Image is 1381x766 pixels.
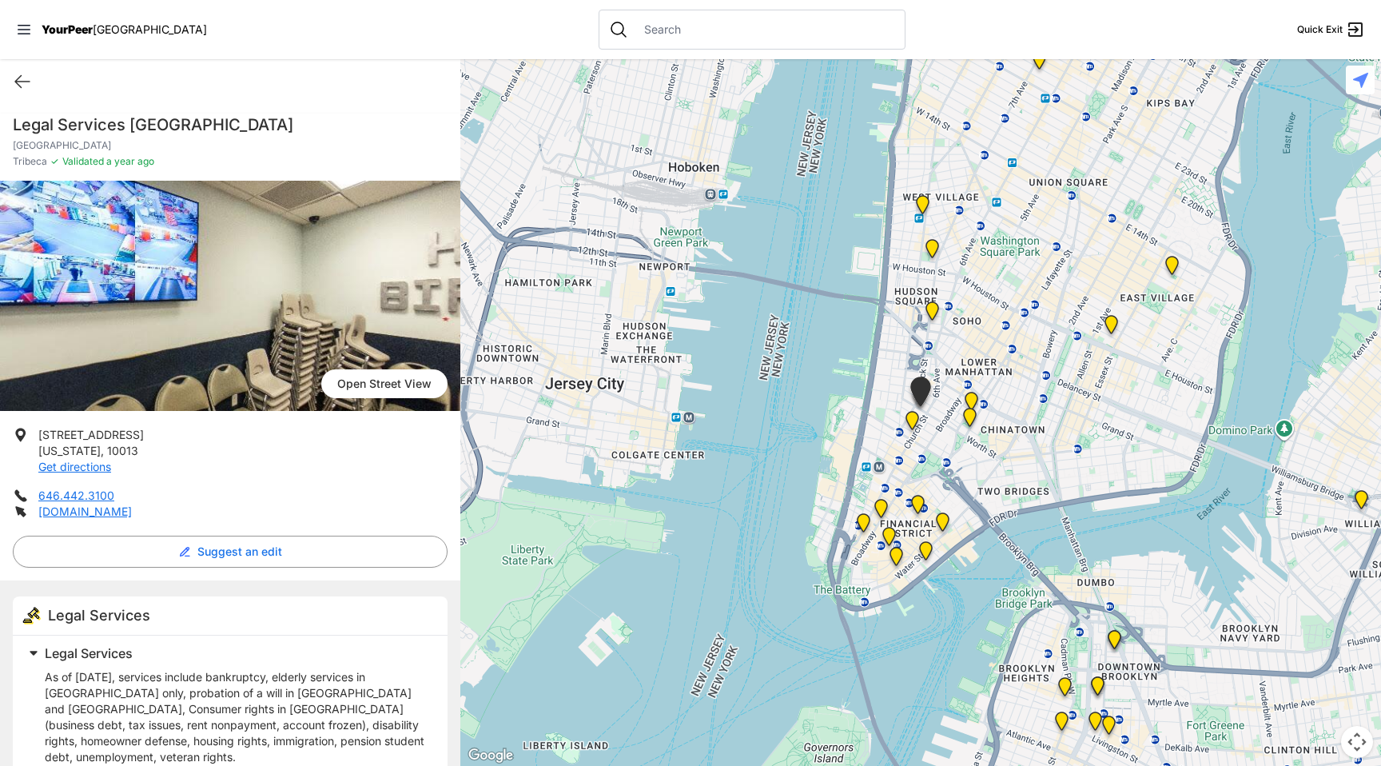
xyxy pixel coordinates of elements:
div: Manhattan Civil Courthouse [961,392,981,417]
p: [GEOGRAPHIC_DATA] [13,139,448,152]
a: Quick Exit [1297,20,1365,39]
div: Manhattan/Headquarters [879,527,899,553]
p: As of [DATE], services include bankruptcy, elderly services in [GEOGRAPHIC_DATA] only, probation ... [45,669,428,765]
div: Brooklyn [1055,677,1075,703]
div: Brooklyn [1052,712,1072,737]
div: Manhattan [933,513,953,538]
h1: Legal Services [GEOGRAPHIC_DATA] [13,114,448,136]
div: Manhattan [960,408,980,433]
div: National Headquarters [916,541,936,567]
span: Tribeca [13,155,47,168]
span: YourPeer [42,22,93,36]
div: Manhattan [907,377,934,413]
div: University Community Social Services (UCSS) [1101,315,1121,341]
span: [STREET_ADDRESS] [38,428,144,441]
button: Suggest an edit [13,536,448,568]
div: Main Location, SoHo, DYCD Youth Drop-in Center [922,301,942,327]
div: Manhattan (No In-Person Services) [908,495,928,521]
span: 10013 [107,444,138,457]
div: Art and Acceptance LGBTQIA2S+ Program [913,195,933,221]
a: Open this area in Google Maps (opens a new window) [464,745,517,766]
span: Validated [62,155,104,167]
a: 646.442.3100 [38,489,114,502]
a: Get directions [38,460,111,473]
span: [US_STATE] [38,444,101,457]
a: YourPeer[GEOGRAPHIC_DATA] [42,25,207,34]
span: Legal Services [45,645,133,661]
span: a year ago [104,155,154,167]
span: Suggest an edit [197,544,282,560]
div: Brooklyn [1088,676,1108,702]
span: Open Street View [321,369,448,398]
span: ✓ [50,155,59,168]
div: Brooklyn Community Service Center [1104,630,1124,656]
span: Legal Services [48,607,150,624]
span: Quick Exit [1297,23,1343,36]
img: Google [464,745,517,766]
div: Brooklyn Housing Court Office [1085,712,1105,737]
span: , [101,444,104,457]
input: Search [635,22,895,38]
div: Shriver Tyler MacCrate Center for Justice [1351,490,1371,516]
button: Map camera controls [1341,726,1373,758]
span: [GEOGRAPHIC_DATA] [93,22,207,36]
a: [DOMAIN_NAME] [38,505,132,518]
